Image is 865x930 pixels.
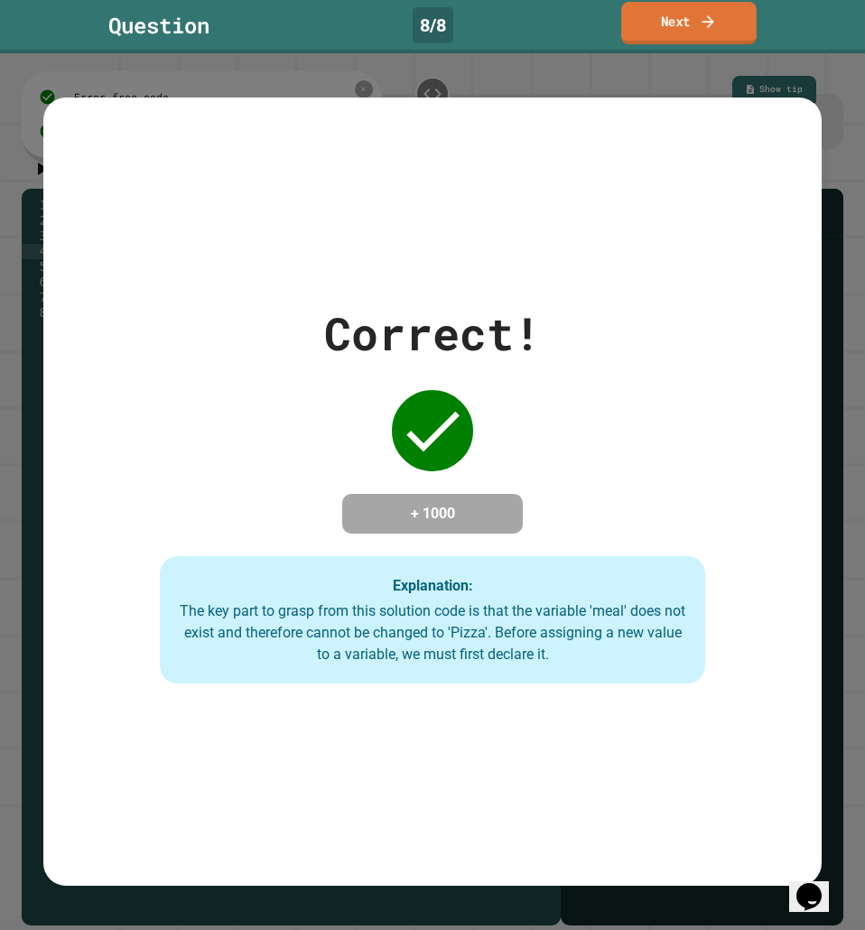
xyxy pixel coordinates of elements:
a: Next [621,2,757,44]
div: Correct! [324,300,541,367]
div: Question [108,9,209,42]
iframe: chat widget [789,858,847,912]
div: 8 / 8 [413,7,453,43]
strong: Explanation: [393,576,473,593]
div: The key part to grasp from this solution code is that the variable 'meal' does not exist and ther... [178,600,687,665]
h4: + 1000 [360,503,505,525]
